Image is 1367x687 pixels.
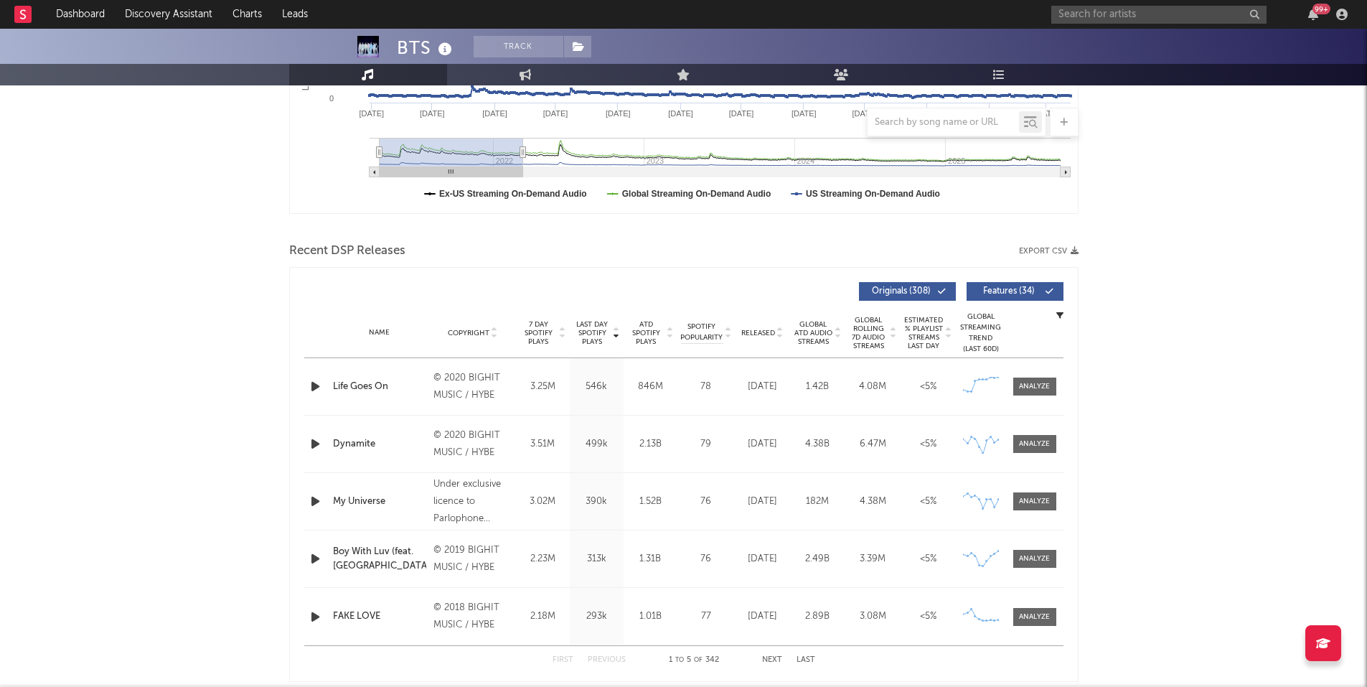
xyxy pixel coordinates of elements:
button: Features(34) [967,282,1063,301]
div: 4.38B [794,437,842,452]
div: 1.52B [627,495,674,509]
div: Name [333,327,427,338]
div: 1.01B [627,609,674,624]
div: © 2018 BIGHIT MUSIC / HYBE [433,599,512,634]
div: 846M [627,380,674,394]
div: 390k [573,495,620,509]
div: [DATE] [738,380,786,394]
text: Global Streaming On-Demand Audio [621,189,771,199]
span: ATD Spotify Plays [627,320,665,346]
span: Global ATD Audio Streams [794,320,833,346]
span: of [694,657,703,663]
div: 313k [573,552,620,566]
div: 76 [681,552,731,566]
button: Originals(308) [859,282,956,301]
div: 99 + [1312,4,1330,14]
span: Estimated % Playlist Streams Last Day [904,316,944,350]
div: 2.18M [520,609,566,624]
span: 7 Day Spotify Plays [520,320,558,346]
div: © 2019 BIGHIT MUSIC / HYBE [433,542,512,576]
button: First [553,656,573,664]
div: 76 [681,495,731,509]
div: 78 [681,380,731,394]
text: 0 [329,94,333,103]
div: 182M [794,495,842,509]
div: © 2020 BIGHIT MUSIC / HYBE [433,427,512,462]
a: FAKE LOVE [333,609,427,624]
div: 6.47M [849,437,897,452]
div: 1.42B [794,380,842,394]
span: Last Day Spotify Plays [573,320,611,346]
div: <5% [904,609,952,624]
button: Export CSV [1019,247,1079,256]
div: 3.39M [849,552,897,566]
div: 3.25M [520,380,566,394]
button: Next [762,656,782,664]
div: 2.13B [627,437,674,452]
span: Released [741,329,775,337]
div: Global Streaming Trend (Last 60D) [959,312,1002,355]
div: 1.31B [627,552,674,566]
button: Previous [588,656,626,664]
text: US Streaming On-Demand Audio [806,189,940,199]
a: Boy With Luv (feat. [GEOGRAPHIC_DATA]) [333,545,427,573]
div: 2.23M [520,552,566,566]
div: © 2020 BIGHIT MUSIC / HYBE [433,370,512,404]
div: 79 [681,437,731,452]
a: Dynamite [333,437,427,452]
div: 4.38M [849,495,897,509]
div: <5% [904,552,952,566]
div: 499k [573,437,620,452]
span: Global Rolling 7D Audio Streams [849,316,888,350]
div: 546k [573,380,620,394]
button: 99+ [1308,9,1318,20]
div: 293k [573,609,620,624]
button: Track [474,36,563,57]
span: Originals ( 308 ) [868,287,934,296]
text: Ex-US Streaming On-Demand Audio [439,189,587,199]
div: <5% [904,380,952,394]
div: BTS [397,36,456,60]
div: [DATE] [738,437,786,452]
div: [DATE] [738,609,786,624]
div: <5% [904,495,952,509]
input: Search for artists [1051,6,1267,24]
div: 3.02M [520,495,566,509]
div: [DATE] [738,495,786,509]
div: Under exclusive licence to Parlophone Records Limited, © 2021 [PERSON_NAME] [433,476,512,528]
div: 3.51M [520,437,566,452]
button: Last [797,656,815,664]
span: Copyright [448,329,489,337]
div: 1 5 342 [654,652,733,669]
div: [DATE] [738,552,786,566]
a: Life Goes On [333,380,427,394]
span: Spotify Popularity [680,322,723,343]
span: Features ( 34 ) [976,287,1042,296]
div: 2.89B [794,609,842,624]
input: Search by song name or URL [868,117,1019,128]
div: 3.08M [849,609,897,624]
div: 77 [681,609,731,624]
div: 2.49B [794,552,842,566]
div: 4.08M [849,380,897,394]
div: <5% [904,437,952,452]
span: Recent DSP Releases [289,243,405,260]
a: My Universe [333,495,427,509]
span: to [675,657,684,663]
